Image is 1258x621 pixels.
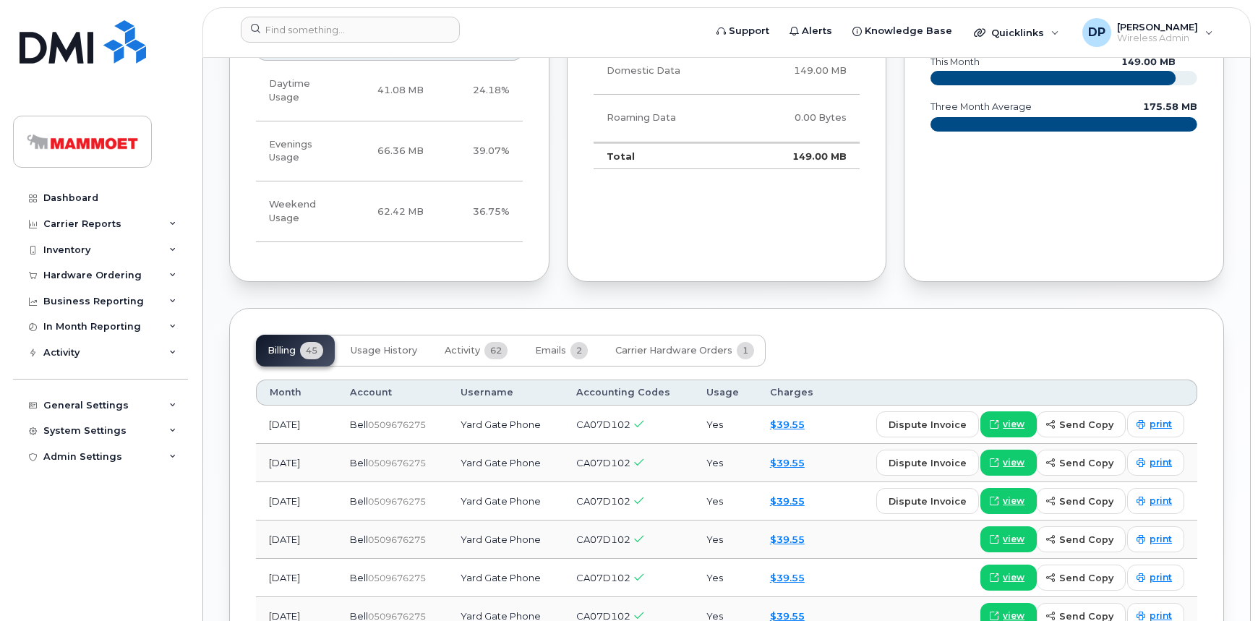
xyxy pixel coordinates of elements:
span: dispute invoice [889,456,967,470]
td: 36.75% [437,181,523,242]
td: [DATE] [256,406,337,444]
span: Bell [350,495,368,507]
span: Wireless Admin [1117,33,1198,44]
span: send copy [1059,533,1113,547]
a: print [1127,526,1184,552]
a: print [1127,450,1184,476]
a: $39.55 [770,534,805,545]
text: three month average [930,101,1032,112]
td: Yard Gate Phone [448,406,563,444]
th: Account [337,380,448,406]
span: view [1003,418,1024,431]
div: Quicklinks [964,18,1069,47]
a: print [1127,411,1184,437]
a: Knowledge Base [842,17,962,46]
td: [DATE] [256,482,337,521]
a: view [980,565,1037,591]
a: view [980,526,1037,552]
td: [DATE] [256,444,337,482]
a: print [1127,565,1184,591]
td: Roaming Data [594,95,741,142]
text: 175.58 MB [1143,101,1197,112]
span: Carrier Hardware Orders [615,345,732,356]
span: Bell [350,534,368,545]
span: Emails [535,345,566,356]
td: Yes [693,482,757,521]
span: 1 [737,342,754,359]
td: 24.18% [437,61,523,121]
span: send copy [1059,494,1113,508]
td: [DATE] [256,521,337,559]
td: Daytime Usage [256,61,351,121]
span: send copy [1059,418,1113,432]
span: Quicklinks [991,27,1044,38]
td: Yard Gate Phone [448,444,563,482]
span: CA07D102 [576,419,630,430]
th: Month [256,380,337,406]
a: $39.55 [770,572,805,583]
span: CA07D102 [576,534,630,545]
button: send copy [1037,411,1126,437]
span: send copy [1059,571,1113,585]
span: 62 [484,342,508,359]
span: dispute invoice [889,494,967,508]
td: Evenings Usage [256,121,351,182]
td: Yard Gate Phone [448,521,563,559]
span: 0509676275 [368,458,426,468]
th: Accounting Codes [563,380,693,406]
td: Domestic Data [594,48,741,95]
td: Yes [693,444,757,482]
span: CA07D102 [576,457,630,468]
span: Bell [350,419,368,430]
iframe: Messenger Launcher [1195,558,1247,610]
td: Yes [693,559,757,597]
tr: Friday from 6:00pm to Monday 8:00am [256,181,523,242]
span: dispute invoice [889,418,967,432]
span: print [1150,533,1172,546]
td: Yes [693,406,757,444]
span: 0509676275 [368,496,426,507]
span: view [1003,571,1024,584]
text: 149.00 MB [1122,56,1176,67]
a: view [980,411,1037,437]
span: 0509676275 [368,534,426,545]
span: 2 [570,342,588,359]
input: Find something... [241,17,460,43]
button: dispute invoice [876,488,979,514]
text: this month [930,56,980,67]
td: 41.08 MB [351,61,436,121]
span: view [1003,533,1024,546]
button: send copy [1037,450,1126,476]
a: view [980,488,1037,514]
button: send copy [1037,488,1126,514]
span: Bell [350,457,368,468]
button: send copy [1037,565,1126,591]
span: view [1003,494,1024,507]
td: 39.07% [437,121,523,182]
span: Activity [445,345,480,356]
div: David Paetkau [1072,18,1223,47]
span: Knowledge Base [865,24,952,38]
a: print [1127,488,1184,514]
span: Alerts [802,24,832,38]
span: [PERSON_NAME] [1117,21,1198,33]
span: 0509676275 [368,573,426,583]
button: send copy [1037,526,1126,552]
span: DP [1088,24,1105,41]
td: 149.00 MB [741,142,860,170]
span: Bell [350,572,368,583]
span: CA07D102 [576,572,630,583]
span: CA07D102 [576,495,630,507]
td: [DATE] [256,559,337,597]
span: 0509676275 [368,419,426,430]
button: dispute invoice [876,450,979,476]
button: dispute invoice [876,411,979,437]
a: $39.55 [770,457,805,468]
span: print [1150,571,1172,584]
span: send copy [1059,456,1113,470]
td: Total [594,142,741,170]
td: Yard Gate Phone [448,559,563,597]
a: Alerts [779,17,842,46]
a: view [980,450,1037,476]
span: view [1003,456,1024,469]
